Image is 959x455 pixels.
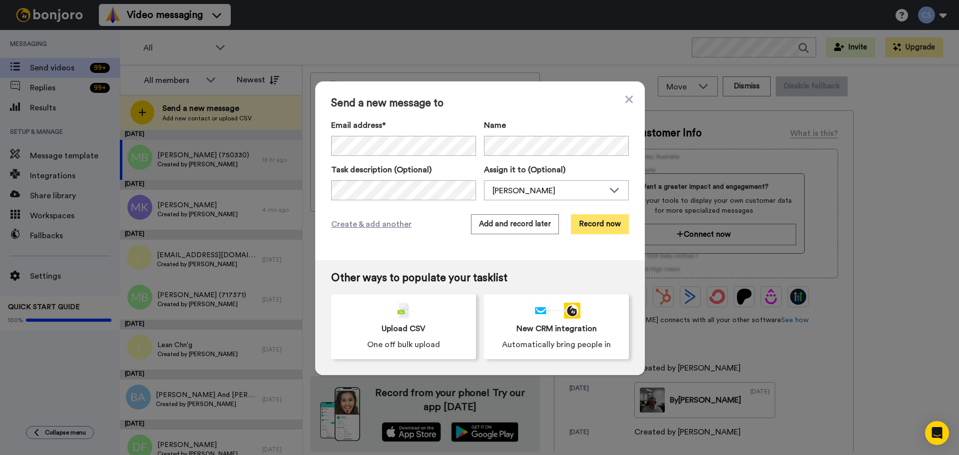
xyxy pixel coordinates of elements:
span: Other ways to populate your tasklist [331,272,629,284]
span: One off bulk upload [367,339,440,351]
img: csv-grey.png [398,303,410,319]
button: Record now [571,214,629,234]
div: animation [532,303,580,319]
label: Email address* [331,119,476,131]
div: [PERSON_NAME] [492,185,604,197]
span: New CRM integration [516,323,597,335]
span: Automatically bring people in [502,339,611,351]
label: Assign it to (Optional) [484,164,629,176]
span: Send a new message to [331,97,629,109]
label: Task description (Optional) [331,164,476,176]
span: Create & add another [331,218,412,230]
span: Upload CSV [382,323,426,335]
button: Add and record later [471,214,559,234]
span: Name [484,119,506,131]
div: Open Intercom Messenger [925,421,949,445]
